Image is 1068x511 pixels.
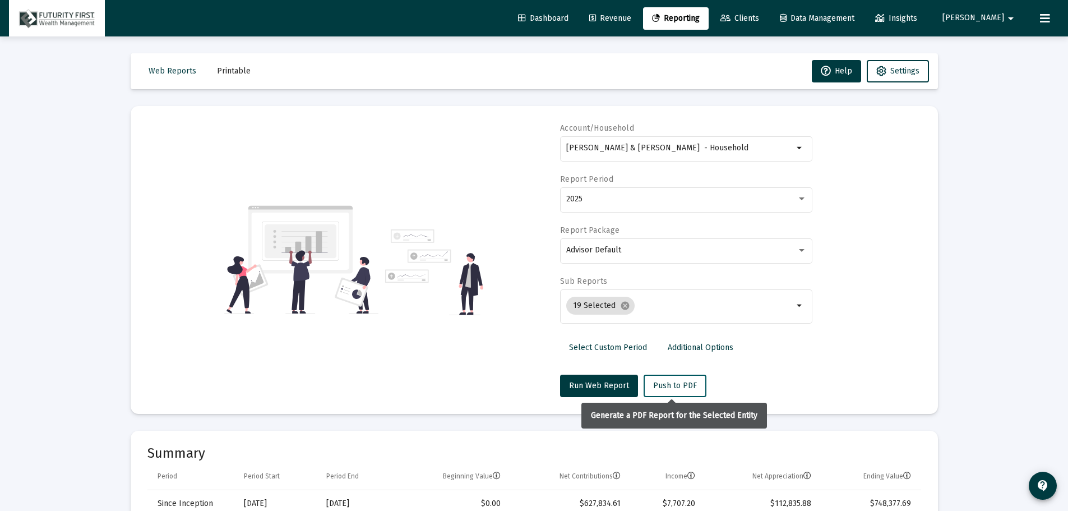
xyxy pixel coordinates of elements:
[318,463,396,490] td: Column Period End
[560,225,619,235] label: Report Package
[793,141,807,155] mat-icon: arrow_drop_down
[1004,7,1018,30] mat-icon: arrow_drop_down
[812,60,861,82] button: Help
[149,66,196,76] span: Web Reports
[508,463,628,490] td: Column Net Contributions
[443,472,501,481] div: Beginning Value
[17,7,96,30] img: Dashboard
[863,472,911,481] div: Ending Value
[244,472,280,481] div: Period Start
[1036,479,1049,492] mat-icon: contact_support
[509,7,577,30] a: Dashboard
[560,123,634,133] label: Account/Household
[326,498,389,509] div: [DATE]
[752,472,811,481] div: Net Appreciation
[819,463,921,490] td: Column Ending Value
[217,66,251,76] span: Printable
[821,66,852,76] span: Help
[644,375,706,397] button: Push to PDF
[653,381,697,390] span: Push to PDF
[620,301,630,311] mat-icon: cancel
[711,7,768,30] a: Clients
[875,13,917,23] span: Insights
[867,60,929,82] button: Settings
[385,229,483,315] img: reporting-alt
[518,13,568,23] span: Dashboard
[665,472,695,481] div: Income
[942,13,1004,23] span: [PERSON_NAME]
[569,343,647,352] span: Select Custom Period
[140,60,205,82] button: Web Reports
[668,343,733,352] span: Additional Options
[560,277,607,286] label: Sub Reports
[720,13,759,23] span: Clients
[793,299,807,312] mat-icon: arrow_drop_down
[158,472,177,481] div: Period
[890,66,919,76] span: Settings
[589,13,631,23] span: Revenue
[208,60,260,82] button: Printable
[771,7,863,30] a: Data Management
[326,472,359,481] div: Period End
[566,144,793,153] input: Search or select an account or household
[244,498,311,509] div: [DATE]
[780,13,854,23] span: Data Management
[147,448,921,459] mat-card-title: Summary
[703,463,819,490] td: Column Net Appreciation
[224,204,378,315] img: reporting
[628,463,703,490] td: Column Income
[643,7,709,30] a: Reporting
[560,375,638,397] button: Run Web Report
[580,7,640,30] a: Revenue
[566,294,793,317] mat-chip-list: Selection
[566,297,635,315] mat-chip: 19 Selected
[560,174,613,184] label: Report Period
[560,472,621,481] div: Net Contributions
[566,245,621,255] span: Advisor Default
[396,463,508,490] td: Column Beginning Value
[652,13,700,23] span: Reporting
[569,381,629,390] span: Run Web Report
[929,7,1031,29] button: [PERSON_NAME]
[236,463,318,490] td: Column Period Start
[566,194,582,204] span: 2025
[147,463,236,490] td: Column Period
[866,7,926,30] a: Insights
